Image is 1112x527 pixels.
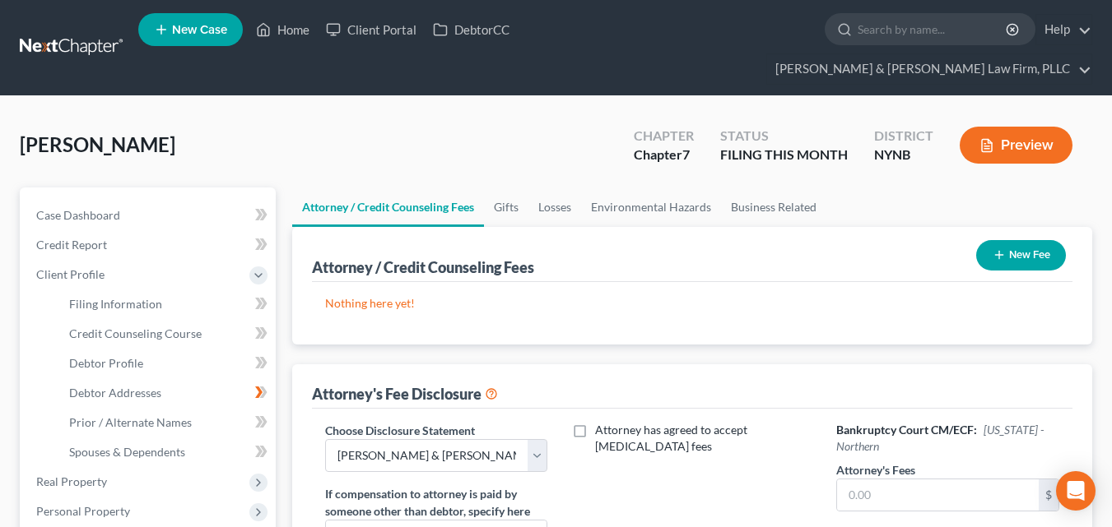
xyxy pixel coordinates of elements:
label: If compensation to attorney is paid by someone other than debtor, specify here [325,485,548,520]
h6: Bankruptcy Court CM/ECF: [836,422,1059,455]
a: Gifts [484,187,528,227]
span: Spouses & Dependents [69,445,185,459]
span: Filing Information [69,297,162,311]
div: Chapter [634,127,694,146]
span: Prior / Alternate Names [69,415,192,429]
label: Choose Disclosure Statement [325,422,475,439]
button: New Fee [976,240,1066,270]
span: Credit Counseling Course [69,326,202,340]
a: Environmental Hazards [581,187,721,227]
a: Prior / Alternate Names [56,408,276,437]
button: Preview [960,127,1072,164]
span: Case Dashboard [36,208,120,222]
a: Home [248,15,318,44]
div: FILING THIS MONTH [720,146,848,164]
a: Help [1036,15,1091,44]
input: Search by name... [858,14,1008,44]
a: Client Portal [318,15,425,44]
a: Debtor Profile [56,349,276,378]
span: Credit Report [36,238,107,252]
p: Nothing here yet! [325,295,1059,312]
div: Open Intercom Messenger [1056,471,1096,511]
span: Debtor Profile [69,356,143,370]
a: Case Dashboard [23,201,276,230]
span: Personal Property [36,504,130,518]
a: Filing Information [56,289,276,319]
span: Attorney has agreed to accept [MEDICAL_DATA] fees [595,423,747,453]
a: DebtorCC [425,15,518,44]
div: Attorney's Fee Disclosure [312,384,498,404]
span: Client Profile [36,267,105,281]
a: Credit Counseling Course [56,319,276,349]
a: [PERSON_NAME] & [PERSON_NAME] Law Firm, PLLC [767,54,1091,84]
span: New Case [172,24,227,36]
span: [PERSON_NAME] [20,132,175,156]
div: Chapter [634,146,694,164]
span: 7 [682,146,690,162]
div: NYNB [874,146,933,164]
a: Spouses & Dependents [56,437,276,467]
a: Losses [528,187,581,227]
span: [US_STATE] - Northern [836,423,1044,453]
a: Attorney / Credit Counseling Fees [292,187,484,227]
a: Credit Report [23,230,276,260]
div: Status [720,127,848,146]
label: Attorney's Fees [836,461,915,478]
a: Business Related [721,187,826,227]
div: Attorney / Credit Counseling Fees [312,257,534,277]
div: $ [1039,479,1058,511]
input: 0.00 [837,479,1039,511]
span: Real Property [36,474,107,488]
a: Debtor Addresses [56,378,276,408]
div: District [874,127,933,146]
span: Debtor Addresses [69,386,161,400]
